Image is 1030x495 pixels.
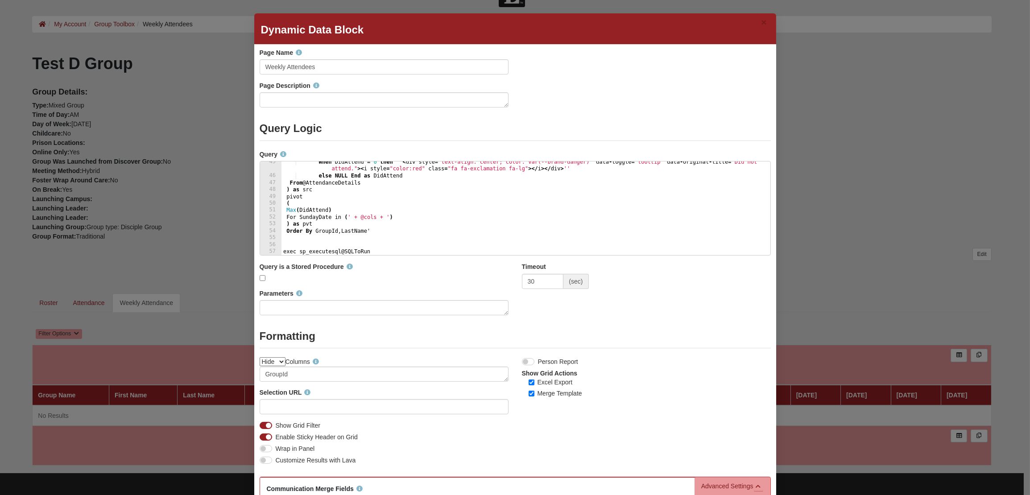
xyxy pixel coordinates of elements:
div: Columns [260,357,509,367]
input: Merge Template [529,391,534,396]
span: Merge Template [538,390,582,397]
label: Person Report [538,357,578,367]
label: Show Grid Actions [522,369,578,378]
label: Customize Results with Lava [276,456,356,465]
input: Excel Export [529,379,534,385]
label: Show Grid Filter [276,421,320,430]
span: Excel Export [538,379,573,386]
label: Wrap in Panel [276,444,315,454]
textarea: GroupId [260,367,509,382]
label: Selection URL [260,388,311,397]
label: Enable Sticky Header on Grid [276,433,358,442]
h3: Formatting [260,330,771,343]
